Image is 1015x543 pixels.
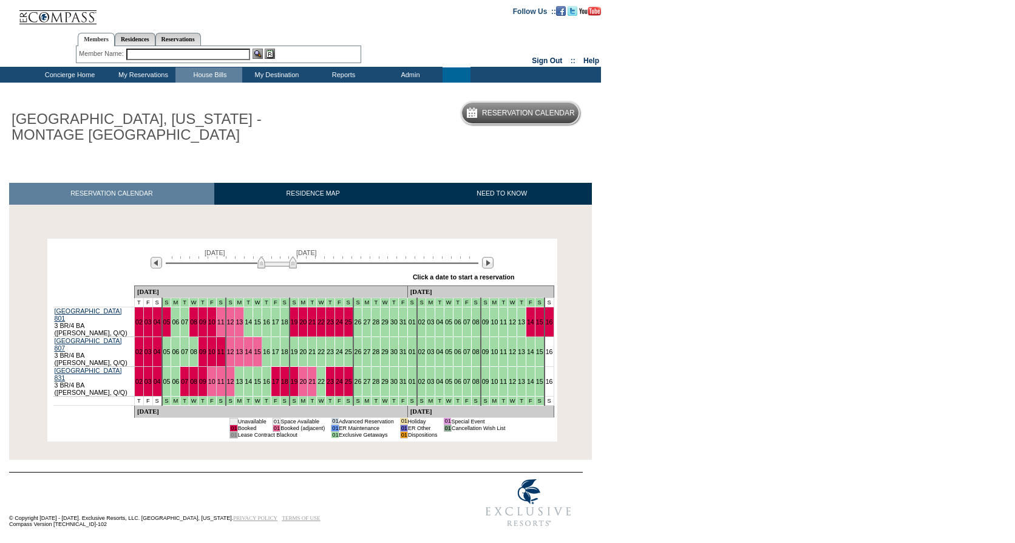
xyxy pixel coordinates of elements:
td: S [545,298,554,307]
a: TERMS OF USE [282,515,321,521]
td: 03 [426,307,435,336]
td: 12 [508,366,517,396]
td: Mountains Mud Season - Fall 2025 [490,298,499,307]
a: 12 [227,378,234,385]
td: 27 [362,336,372,366]
td: 30 [390,366,399,396]
a: 24 [336,318,343,326]
img: Follow us on Twitter [568,6,577,16]
td: Booked [237,425,266,431]
a: 21 [308,318,316,326]
a: 14 [245,348,252,355]
a: 02 [135,378,143,385]
td: Mountains Mud Season - Fall 2025 [171,396,180,405]
td: 01 [407,366,416,396]
a: 09 [199,318,206,326]
td: Mountains Mud Season - Fall 2025 [453,298,463,307]
td: [DATE] [134,405,407,417]
td: 10 [490,336,499,366]
a: 18 [281,378,288,385]
td: Mountains Mud Season - Fall 2025 [490,396,499,405]
img: Previous [151,257,162,268]
td: Mountains Mud Season - Fall 2025 [271,396,280,405]
td: 08 [471,366,480,396]
td: S [545,396,554,405]
td: Mountains Mud Season - Fall 2025 [226,298,235,307]
td: 02 [417,336,426,366]
td: Mountains Mud Season - Fall 2025 [198,298,207,307]
td: Mountains Mud Season - Fall 2025 [162,298,171,307]
td: 06 [171,307,180,336]
a: 11 [217,378,225,385]
a: 02 [135,348,143,355]
a: 09 [199,348,206,355]
td: Mountains Mud Season - Fall 2025 [334,298,344,307]
td: Mountains Mud Season - Fall 2025 [290,396,299,405]
a: 19 [291,378,298,385]
td: Booked (adjacent) [280,425,325,431]
td: Mountains Mud Season - Fall 2025 [517,396,526,405]
td: Exclusive Getaways [339,431,394,438]
td: Mountains Mud Season - Fall 2025 [390,298,399,307]
td: Concierge Home [29,67,109,83]
a: RESIDENCE MAP [214,183,412,204]
img: Next [482,257,494,268]
a: 20 [299,318,307,326]
td: Mountains Mud Season - Fall 2025 [198,396,207,405]
td: 14 [244,307,253,336]
td: 01 [444,418,451,425]
td: Mountains Mud Season - Fall 2025 [426,396,435,405]
td: 06 [453,336,463,366]
td: 28 [372,307,381,336]
td: Mountains Mud Season - Fall 2025 [407,298,416,307]
td: 28 [372,336,381,366]
td: 01 [400,418,407,425]
td: Mountains Mud Season - Fall 2025 [207,298,216,307]
a: Members [78,33,115,46]
a: 04 [154,378,161,385]
td: Special Event [451,418,505,425]
td: 17 [271,336,280,366]
td: 01 [400,425,407,431]
td: Mountains Mud Season - Fall 2025 [481,298,490,307]
a: Reservations [155,33,201,46]
td: Admin [376,67,443,83]
a: 02 [135,318,143,326]
a: 03 [144,348,152,355]
td: F [143,298,152,307]
td: 29 [381,366,390,396]
td: 16 [545,366,554,396]
td: 13 [517,336,526,366]
td: Mountains Mud Season - Fall 2025 [235,396,244,405]
td: 22 [317,336,326,366]
td: 16 [262,366,271,396]
td: Mountains Mud Season - Fall 2025 [308,298,317,307]
td: 13 [517,307,526,336]
td: 01 [444,425,451,431]
a: 17 [272,378,279,385]
td: 07 [180,336,189,366]
td: Mountains Mud Season - Fall 2025 [462,298,471,307]
td: Mountains Mud Season - Fall 2025 [317,298,326,307]
td: 10 [490,366,499,396]
td: 07 [462,307,471,336]
td: 28 [372,366,381,396]
td: Mountains Mud Season - Fall 2025 [308,396,317,405]
td: 02 [417,366,426,396]
td: 29 [381,336,390,366]
td: Mountains Mud Season - Fall 2025 [426,298,435,307]
a: 23 [327,318,334,326]
td: 08 [471,307,480,336]
td: Mountains Mud Season - Fall 2025 [326,396,335,405]
td: Mountains Mud Season - Fall 2025 [271,298,280,307]
td: 05 [444,336,453,366]
td: Mountains Mud Season - Fall 2025 [435,396,444,405]
td: Mountains Mud Season - Fall 2025 [471,396,480,405]
td: 05 [444,307,453,336]
td: 12 [508,307,517,336]
td: Advanced Reservation [339,418,394,425]
a: 25 [345,318,352,326]
td: Mountains Mud Season - Fall 2025 [180,396,189,405]
a: 05 [163,318,171,326]
td: Mountains Mud Season - Fall 2025 [280,396,289,405]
